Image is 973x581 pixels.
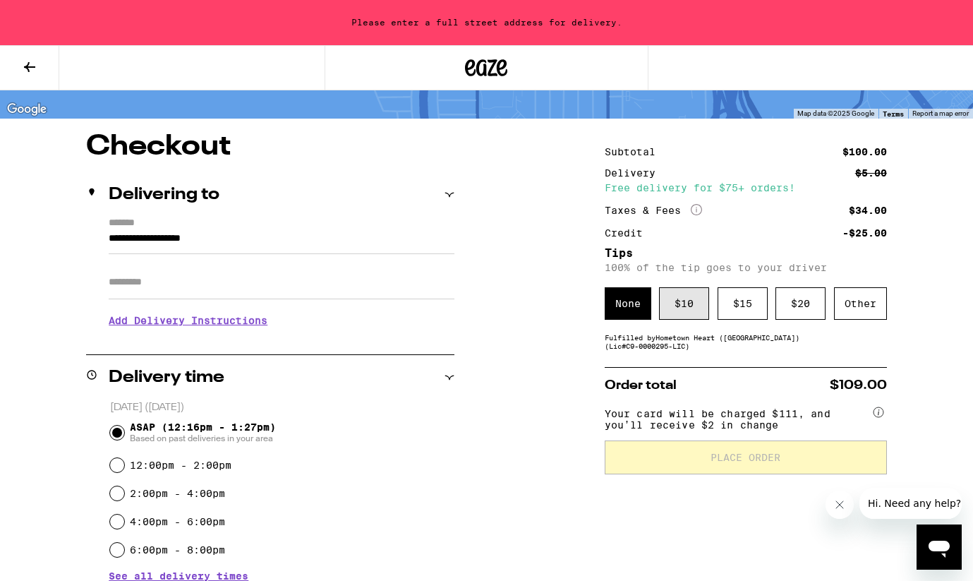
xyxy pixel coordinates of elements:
h1: Checkout [86,133,454,161]
a: Report a map error [912,109,969,117]
div: $100.00 [842,147,887,157]
button: Place Order [605,441,887,474]
div: Taxes & Fees [605,204,702,217]
div: Free delivery for $75+ orders! [605,183,887,193]
label: 4:00pm - 6:00pm [130,516,225,527]
h2: Delivery time [109,369,224,386]
iframe: 会社からのメッセージ [859,488,962,519]
button: See all delivery times [109,571,248,581]
span: Map data ©2025 Google [797,109,874,117]
label: 2:00pm - 4:00pm [130,488,225,499]
div: $ 15 [718,287,768,320]
span: Your card will be charged $111, and you’ll receive $2 in change [605,403,870,431]
span: $109.00 [830,379,887,392]
p: 100% of the tip goes to your driver [605,262,887,273]
div: Delivery [605,168,665,178]
span: Based on past deliveries in your area [130,433,276,444]
span: Order total [605,379,677,392]
span: Place Order [711,453,780,462]
a: Terms [883,109,904,118]
label: 12:00pm - 2:00pm [130,460,231,471]
h3: Add Delivery Instructions [109,304,454,337]
div: Subtotal [605,147,665,157]
div: Fulfilled by Hometown Heart ([GEOGRAPHIC_DATA]) (Lic# C9-0000295-LIC ) [605,333,887,350]
div: $ 10 [659,287,709,320]
label: 6:00pm - 8:00pm [130,544,225,556]
div: $ 20 [775,287,826,320]
a: Open this area in Google Maps (opens a new window) [4,100,50,119]
img: Google [4,100,50,119]
p: We'll contact you at [PHONE_NUMBER] when we arrive [109,337,454,348]
p: [DATE] ([DATE]) [110,401,455,414]
span: ASAP (12:16pm - 1:27pm) [130,421,276,444]
div: Credit [605,228,653,238]
h5: Tips [605,248,887,259]
iframe: メッセージングウィンドウを開くボタン [917,525,962,570]
iframe: メッセージを閉じる [826,491,854,519]
div: Other [834,287,887,320]
h2: Delivering to [109,186,219,203]
div: None [605,287,651,320]
div: $34.00 [849,205,887,215]
div: -$25.00 [842,228,887,238]
div: $5.00 [855,168,887,178]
